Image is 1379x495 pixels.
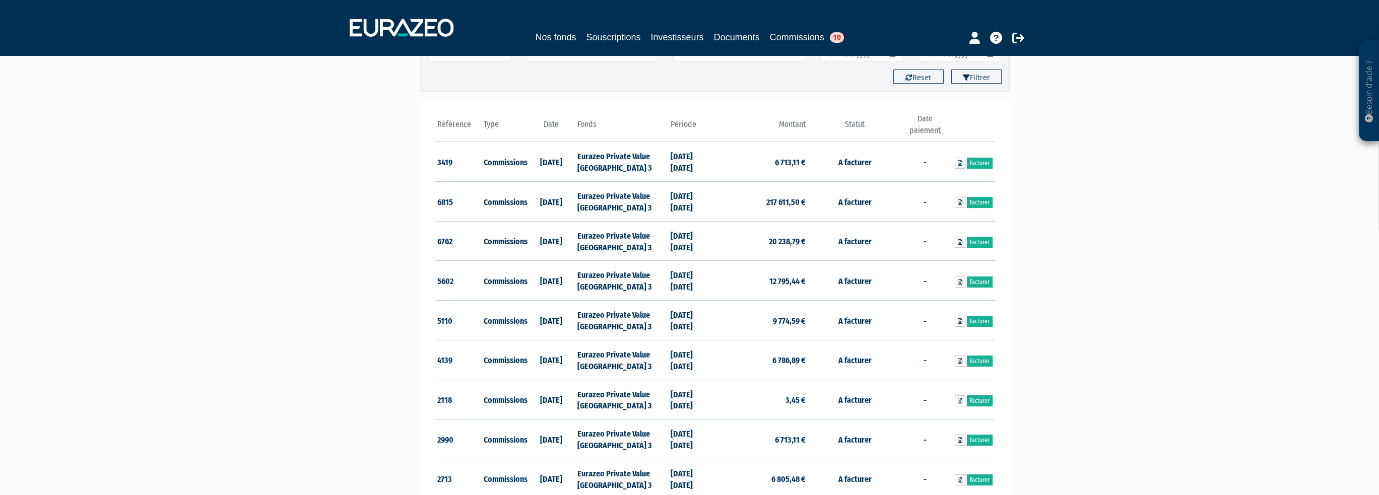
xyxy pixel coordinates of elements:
td: A facturer [808,340,901,380]
th: Montant [715,113,808,142]
a: Facturer [967,474,993,485]
a: Facturer [967,197,993,208]
td: [DATE] [DATE] [668,301,715,340]
td: - [901,261,948,301]
td: 2118 [435,380,482,419]
td: [DATE] [528,340,575,380]
td: Commissions [481,340,528,380]
td: - [901,340,948,380]
td: Commissions [481,380,528,419]
th: Date [528,113,575,142]
a: Souscriptions [586,30,640,44]
td: Commissions [481,261,528,301]
td: 6 713,11 € [715,142,808,182]
td: A facturer [808,380,901,419]
td: 3,45 € [715,380,808,419]
td: 6 713,11 € [715,419,808,459]
td: [DATE] [DATE] [668,340,715,380]
td: [DATE] [DATE] [668,419,715,459]
td: [DATE] [DATE] [668,221,715,261]
a: Facturer [967,395,993,406]
td: Commissions [481,301,528,340]
p: Besoin d'aide ? [1363,46,1375,136]
td: 3419 [435,142,482,182]
a: Facturer [967,316,993,327]
td: 5110 [435,301,482,340]
td: A facturer [808,221,901,261]
a: Facturer [967,435,993,446]
td: Eurazeo Private Value [GEOGRAPHIC_DATA] 3 [574,142,668,182]
th: Type [481,113,528,142]
td: A facturer [808,142,901,182]
td: - [901,221,948,261]
button: Reset [893,69,944,84]
td: 6 786,89 € [715,340,808,380]
td: [DATE] [DATE] [668,380,715,419]
a: Commissions10 [770,30,844,46]
td: [DATE] [528,182,575,222]
td: [DATE] [528,221,575,261]
td: Eurazeo Private Value [GEOGRAPHIC_DATA] 3 [574,340,668,380]
button: Filtrer [951,69,1002,84]
td: A facturer [808,419,901,459]
td: 217 611,50 € [715,182,808,222]
td: - [901,380,948,419]
a: Nos fonds [535,30,576,44]
td: 20 238,79 € [715,221,808,261]
td: Commissions [481,419,528,459]
td: Eurazeo Private Value [GEOGRAPHIC_DATA] 3 [574,380,668,419]
th: Période [668,113,715,142]
td: [DATE] [528,380,575,419]
td: 4139 [435,340,482,380]
th: Fonds [574,113,668,142]
a: Documents [714,30,760,44]
td: [DATE] [DATE] [668,261,715,301]
td: A facturer [808,301,901,340]
a: Facturer [967,356,993,367]
a: Facturer [967,158,993,169]
td: [DATE] [528,142,575,182]
th: Statut [808,113,901,142]
td: 5602 [435,261,482,301]
span: 10 [830,32,844,43]
td: - [901,419,948,459]
td: [DATE] [528,301,575,340]
th: Date paiement [901,113,948,142]
td: Commissions [481,142,528,182]
td: [DATE] [528,261,575,301]
td: Eurazeo Private Value [GEOGRAPHIC_DATA] 3 [574,419,668,459]
td: Eurazeo Private Value [GEOGRAPHIC_DATA] 3 [574,221,668,261]
td: - [901,142,948,182]
td: 6815 [435,182,482,222]
td: 6762 [435,221,482,261]
td: Commissions [481,221,528,261]
td: - [901,182,948,222]
td: Eurazeo Private Value [GEOGRAPHIC_DATA] 3 [574,182,668,222]
td: - [901,301,948,340]
td: Eurazeo Private Value [GEOGRAPHIC_DATA] 3 [574,301,668,340]
td: 2990 [435,419,482,459]
a: Facturer [967,276,993,288]
td: 9 774,59 € [715,301,808,340]
td: [DATE] [528,419,575,459]
td: A facturer [808,182,901,222]
td: 12 795,44 € [715,261,808,301]
td: [DATE] [DATE] [668,182,715,222]
td: Commissions [481,182,528,222]
a: Facturer [967,237,993,248]
th: Référence [435,113,482,142]
td: Eurazeo Private Value [GEOGRAPHIC_DATA] 3 [574,261,668,301]
td: [DATE] [DATE] [668,142,715,182]
img: 1732889491-logotype_eurazeo_blanc_rvb.png [350,19,453,37]
td: A facturer [808,261,901,301]
a: Investisseurs [650,30,703,44]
